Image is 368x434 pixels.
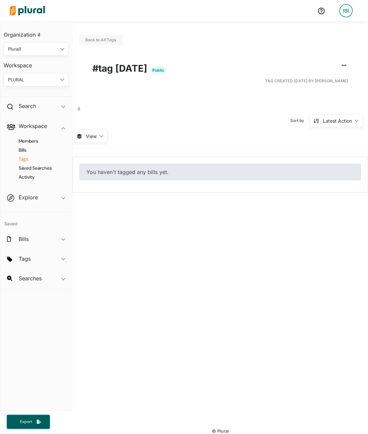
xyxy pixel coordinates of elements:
[36,32,42,38] div: Tooltip anchor
[290,118,309,124] span: Sort by
[19,194,38,201] h2: Explore
[19,275,42,282] h2: Searches
[10,138,65,144] a: Members
[345,411,361,427] iframe: Intercom live chat
[10,147,65,153] a: Bills
[4,25,69,40] h3: Organization
[79,164,361,180] div: You haven't tagged any bills yet.
[19,122,47,130] h2: Workspace
[323,117,352,124] div: Latest Action
[10,165,65,171] a: Saved Searches
[19,255,31,262] h2: Tags
[10,156,65,162] a: Tags
[19,102,36,110] h2: Search
[8,46,58,53] div: Plural1
[10,174,65,180] a: Activity
[265,78,348,84] span: Tag Created [DATE] by [PERSON_NAME]
[79,35,123,45] button: Back to All Tags
[85,37,116,42] a: Back to All Tags
[19,235,29,243] h2: Bills
[4,56,69,70] h3: Workspace
[72,99,80,112] div: 0
[150,66,167,74] span: Public
[92,61,348,75] h1: #tag [DATE]
[212,429,229,434] small: © Plural
[15,419,37,425] span: Export
[86,133,97,140] span: View
[8,76,58,83] div: PLURAL
[0,212,72,229] h4: Saved
[7,415,50,429] button: Export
